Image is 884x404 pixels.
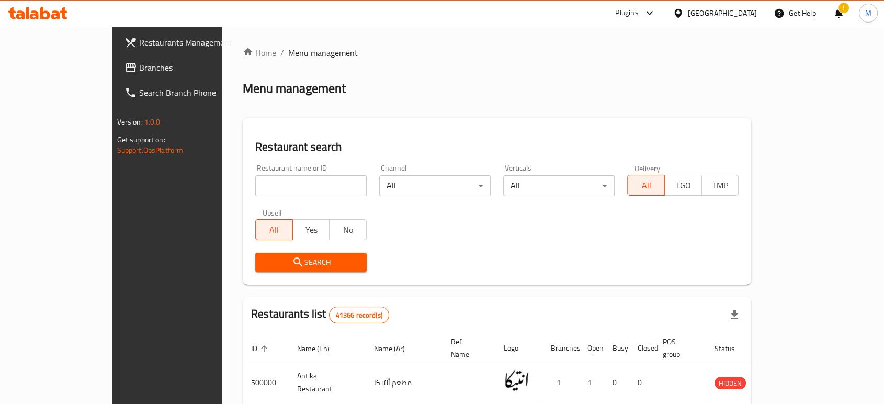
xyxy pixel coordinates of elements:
span: TMP [706,178,735,193]
span: M [865,7,871,19]
span: Menu management [288,47,358,59]
span: All [632,178,661,193]
span: Search [264,256,358,269]
img: Antika Restaurant [504,367,530,394]
th: Open [579,332,604,364]
a: Search Branch Phone [116,80,259,105]
span: Search Branch Phone [139,86,251,99]
a: Support.OpsPlatform [117,143,184,157]
div: All [379,175,491,196]
th: Logo [495,332,542,364]
span: TGO [669,178,698,193]
span: HIDDEN [715,377,746,389]
span: Ref. Name [451,335,483,361]
div: Export file [722,302,747,328]
input: Search for restaurant name or ID.. [255,175,367,196]
th: Branches [542,332,579,364]
h2: Menu management [243,80,346,97]
span: Name (En) [297,342,343,355]
a: Branches [116,55,259,80]
td: 0 [604,364,629,401]
li: / [280,47,284,59]
h2: Restaurant search [255,139,739,155]
div: Plugins [615,7,638,19]
td: 500000 [243,364,289,401]
span: No [334,222,362,238]
button: TMP [701,175,739,196]
label: Upsell [263,209,282,216]
td: 0 [629,364,654,401]
button: TGO [664,175,702,196]
td: 1 [542,364,579,401]
span: 1.0.0 [144,115,161,129]
nav: breadcrumb [243,47,751,59]
div: Total records count [329,307,389,323]
a: Restaurants Management [116,30,259,55]
span: Status [715,342,749,355]
span: Get support on: [117,133,165,147]
label: Delivery [634,164,661,172]
span: POS group [663,335,694,361]
button: Search [255,253,367,272]
span: All [260,222,289,238]
td: 1 [579,364,604,401]
button: All [255,219,293,240]
span: Name (Ar) [374,342,418,355]
h2: Restaurants list [251,306,389,323]
button: All [627,175,665,196]
span: Version: [117,115,143,129]
span: Restaurants Management [139,36,251,49]
div: All [503,175,615,196]
span: Yes [297,222,326,238]
div: [GEOGRAPHIC_DATA] [688,7,757,19]
th: Busy [604,332,629,364]
th: Closed [629,332,654,364]
a: Home [243,47,276,59]
span: 41366 record(s) [330,310,389,320]
button: Yes [292,219,330,240]
td: Antika Restaurant [289,364,366,401]
td: مطعم أنتيكا [366,364,443,401]
span: Branches [139,61,251,74]
button: No [329,219,367,240]
span: ID [251,342,271,355]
